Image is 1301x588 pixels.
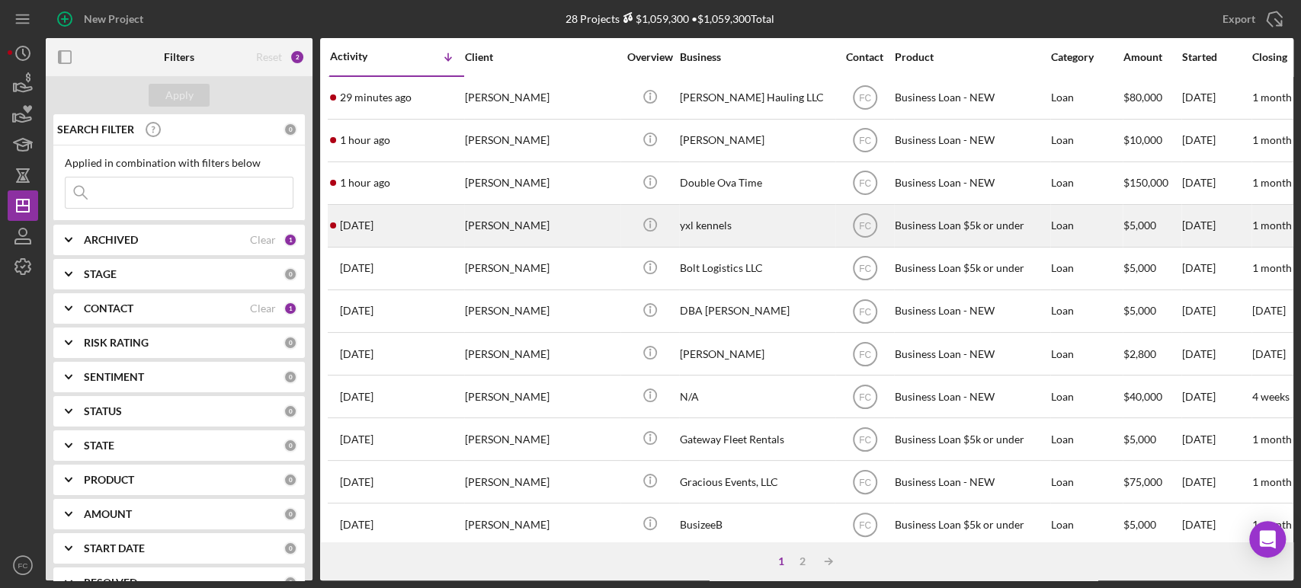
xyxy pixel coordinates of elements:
div: Business Loan - NEW [895,376,1047,417]
time: 1 month [1252,176,1292,189]
text: FC [859,520,871,531]
div: [PERSON_NAME] Hauling LLC [680,78,832,118]
div: Loan [1051,504,1122,545]
div: Contact [836,51,893,63]
div: DBA [PERSON_NAME] [680,291,832,331]
div: Loan [1051,419,1122,459]
div: [DATE] [1182,206,1251,246]
div: Loan [1051,78,1122,118]
div: Clear [250,302,276,315]
div: Apply [165,84,194,107]
div: Loan [1051,206,1122,246]
div: $2,800 [1123,334,1181,374]
div: Amount [1123,51,1181,63]
time: 2025-09-15 15:09 [340,177,390,189]
span: $5,000 [1123,261,1156,274]
div: [PERSON_NAME] [465,120,617,161]
div: 2 [290,50,305,65]
div: [PERSON_NAME] [465,163,617,203]
div: [PERSON_NAME] [465,376,617,417]
text: FC [859,349,871,360]
div: 0 [284,370,297,384]
text: FC [859,178,871,189]
div: [DATE] [1182,419,1251,459]
div: Applied in combination with filters below [65,157,293,169]
text: FC [18,561,28,570]
div: Loan [1051,376,1122,417]
b: Filters [164,51,194,63]
time: 2025-09-15 16:01 [340,91,412,104]
text: FC [859,136,871,146]
div: [PERSON_NAME] [465,248,617,289]
div: Reset [256,51,282,63]
b: STATUS [84,405,122,417]
div: 2 [792,555,813,567]
b: CONTACT [84,302,133,315]
div: [PERSON_NAME] [465,206,617,246]
div: 1 [284,233,297,247]
button: FC [8,550,38,580]
button: Apply [149,84,210,107]
div: Loan [1051,248,1122,289]
span: $5,000 [1123,219,1156,232]
b: STATE [84,439,114,452]
time: 2025-09-09 14:54 [340,348,373,360]
div: [PERSON_NAME] [465,334,617,374]
span: $5,000 [1123,304,1156,317]
div: 28 Projects • $1,059,300 Total [566,12,774,25]
div: Loan [1051,291,1122,331]
text: FC [859,221,871,232]
div: Business Loan $5k or under [895,419,1047,459]
div: [DATE] [1182,78,1251,118]
time: [DATE] [1252,347,1286,360]
div: 0 [284,507,297,521]
time: 1 month [1252,518,1292,531]
div: Business Loan - NEW [895,291,1047,331]
button: Export [1207,4,1293,34]
span: $150,000 [1123,176,1168,189]
div: [PERSON_NAME] [680,334,832,374]
div: [DATE] [1182,504,1251,545]
div: Activity [330,50,397,62]
time: 1 month [1252,91,1292,104]
div: Business Loan $5k or under [895,504,1047,545]
div: [PERSON_NAME] [465,419,617,459]
span: $75,000 [1123,475,1162,488]
b: SENTIMENT [84,371,144,383]
span: $5,000 [1123,433,1156,446]
div: Bolt Logistics LLC [680,248,832,289]
div: 0 [284,439,297,452]
time: 1 month [1252,133,1292,146]
time: 1 month [1252,219,1292,232]
div: [PERSON_NAME] [465,291,617,331]
div: Business Loan - NEW [895,120,1047,161]
div: 0 [284,542,297,555]
b: STAGE [84,268,117,280]
div: Business Loan - NEW [895,78,1047,118]
text: FC [859,93,871,104]
text: FC [859,306,871,317]
div: [PERSON_NAME] [465,78,617,118]
div: [DATE] [1182,462,1251,502]
div: Product [895,51,1047,63]
div: [DATE] [1182,120,1251,161]
div: [DATE] [1182,248,1251,289]
div: $1,059,300 [620,12,689,25]
div: Business Loan $5k or under [895,248,1047,289]
text: FC [859,434,871,445]
time: 1 month [1252,433,1292,446]
div: 0 [284,473,297,487]
div: [DATE] [1182,376,1251,417]
div: Business Loan - NEW [895,334,1047,374]
time: 2025-09-12 15:35 [340,219,373,232]
b: PRODUCT [84,474,134,486]
div: Double Ova Time [680,163,832,203]
span: $5,000 [1123,518,1156,531]
b: AMOUNT [84,508,132,520]
div: yxl kennels [680,206,832,246]
b: START DATE [84,542,145,554]
div: Open Intercom Messenger [1249,521,1286,558]
div: 1 [284,302,297,315]
div: Loan [1051,163,1122,203]
div: 0 [284,404,297,418]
